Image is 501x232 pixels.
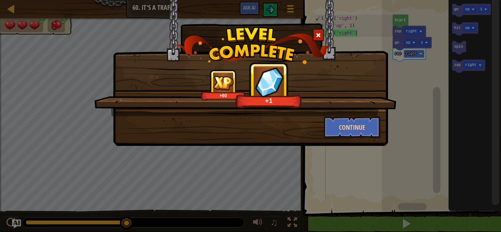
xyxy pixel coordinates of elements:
button: Continue [324,116,381,138]
div: +1 [238,96,300,105]
img: reward_icon_gems.png [253,66,284,99]
div: +60 [202,93,244,98]
img: reward_icon_xp.png [213,76,234,90]
img: level_complete.png [172,27,329,64]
